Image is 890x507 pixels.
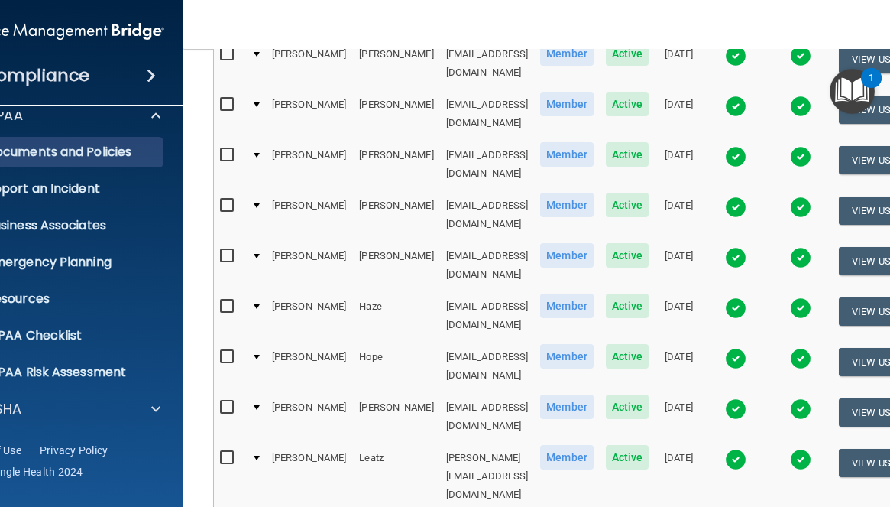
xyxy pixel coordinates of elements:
[540,41,594,66] span: Member
[40,443,108,458] a: Privacy Policy
[606,41,649,66] span: Active
[655,89,703,139] td: [DATE]
[725,247,746,268] img: tick.e7d51cea.svg
[266,240,353,291] td: [PERSON_NAME]
[353,240,439,291] td: [PERSON_NAME]
[655,341,703,392] td: [DATE]
[790,45,811,67] img: tick.e7d51cea.svg
[790,449,811,470] img: tick.e7d51cea.svg
[655,139,703,190] td: [DATE]
[790,146,811,167] img: tick.e7d51cea.svg
[440,341,535,392] td: [EMAIL_ADDRESS][DOMAIN_NAME]
[606,344,649,369] span: Active
[353,392,439,442] td: [PERSON_NAME]
[540,193,594,217] span: Member
[830,69,875,114] button: Open Resource Center, 1 new notification
[440,392,535,442] td: [EMAIL_ADDRESS][DOMAIN_NAME]
[540,294,594,318] span: Member
[353,38,439,89] td: [PERSON_NAME]
[790,96,811,117] img: tick.e7d51cea.svg
[790,197,811,218] img: tick.e7d51cea.svg
[266,38,353,89] td: [PERSON_NAME]
[440,291,535,341] td: [EMAIL_ADDRESS][DOMAIN_NAME]
[540,344,594,369] span: Member
[353,139,439,190] td: [PERSON_NAME]
[266,190,353,240] td: [PERSON_NAME]
[440,38,535,89] td: [EMAIL_ADDRESS][DOMAIN_NAME]
[725,45,746,67] img: tick.e7d51cea.svg
[790,348,811,369] img: tick.e7d51cea.svg
[790,297,811,319] img: tick.e7d51cea.svg
[606,243,649,268] span: Active
[266,139,353,190] td: [PERSON_NAME]
[725,146,746,167] img: tick.e7d51cea.svg
[353,190,439,240] td: [PERSON_NAME]
[725,197,746,218] img: tick.e7d51cea.svg
[266,341,353,392] td: [PERSON_NAME]
[353,341,439,392] td: Hope
[606,445,649,470] span: Active
[869,78,874,98] div: 1
[606,294,649,318] span: Active
[655,291,703,341] td: [DATE]
[790,398,811,420] img: tick.e7d51cea.svg
[725,449,746,470] img: tick.e7d51cea.svg
[725,96,746,117] img: tick.e7d51cea.svg
[725,297,746,319] img: tick.e7d51cea.svg
[606,193,649,217] span: Active
[440,190,535,240] td: [EMAIL_ADDRESS][DOMAIN_NAME]
[606,142,649,167] span: Active
[606,92,649,116] span: Active
[540,243,594,268] span: Member
[266,291,353,341] td: [PERSON_NAME]
[655,392,703,442] td: [DATE]
[540,445,594,470] span: Member
[353,291,439,341] td: Haze
[655,38,703,89] td: [DATE]
[540,92,594,116] span: Member
[440,240,535,291] td: [EMAIL_ADDRESS][DOMAIN_NAME]
[725,348,746,369] img: tick.e7d51cea.svg
[725,398,746,420] img: tick.e7d51cea.svg
[440,139,535,190] td: [EMAIL_ADDRESS][DOMAIN_NAME]
[540,142,594,167] span: Member
[540,395,594,419] span: Member
[655,240,703,291] td: [DATE]
[266,392,353,442] td: [PERSON_NAME]
[440,89,535,139] td: [EMAIL_ADDRESS][DOMAIN_NAME]
[353,89,439,139] td: [PERSON_NAME]
[266,89,353,139] td: [PERSON_NAME]
[606,395,649,419] span: Active
[790,247,811,268] img: tick.e7d51cea.svg
[655,190,703,240] td: [DATE]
